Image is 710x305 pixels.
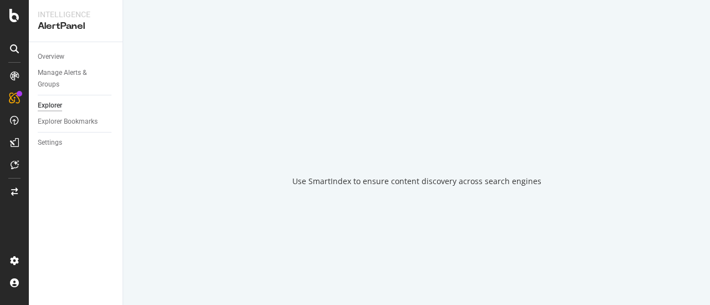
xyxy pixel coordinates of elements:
div: Explorer [38,100,62,111]
div: Overview [38,51,64,63]
div: Settings [38,137,62,149]
div: Manage Alerts & Groups [38,67,104,90]
a: Explorer Bookmarks [38,116,115,128]
a: Settings [38,137,115,149]
a: Overview [38,51,115,63]
a: Manage Alerts & Groups [38,67,115,90]
div: Explorer Bookmarks [38,116,98,128]
div: Intelligence [38,9,114,20]
div: AlertPanel [38,20,114,33]
div: Use SmartIndex to ensure content discovery across search engines [292,176,541,187]
div: animation [377,118,457,158]
a: Explorer [38,100,115,111]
